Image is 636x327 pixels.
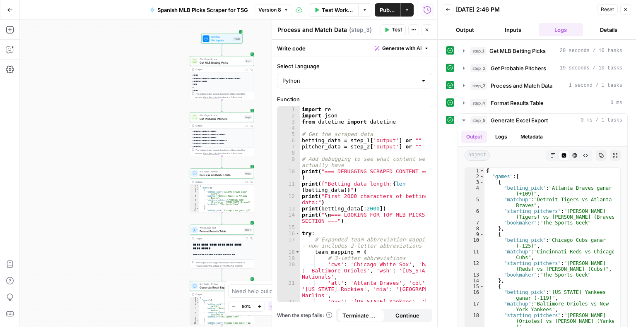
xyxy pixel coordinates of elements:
div: 7 [190,316,199,318]
span: 19 seconds / 10 tasks [560,64,622,72]
button: Logs [490,131,512,143]
span: 1 second / 1 tasks [569,82,622,89]
div: This output is too large & has been abbreviated for review. to view the full content. [195,148,252,155]
button: Details [586,23,631,36]
div: 9 [465,232,484,237]
div: 5 [277,131,300,137]
div: 3 [277,119,300,125]
button: Logs [539,23,583,36]
button: Generate with AI [371,43,432,54]
div: 1 [190,297,199,299]
div: 18 [277,249,300,255]
div: This output is too large & has been abbreviated for review. to view the full content. [195,92,252,99]
label: Select Language [277,62,432,70]
span: Write Liquid Text [200,226,243,229]
button: Continue [384,309,431,322]
div: 1 [465,168,484,174]
span: step_1 [470,47,486,55]
button: Version 8 [255,5,292,15]
div: 6 [190,312,199,316]
div: Step 1 [245,59,252,63]
div: 9 [190,208,199,210]
div: 2 [190,299,199,301]
g: Edge from start to step_1 [222,43,223,55]
div: 13 [465,272,484,278]
button: Publish [375,3,400,17]
span: Reset [601,6,614,13]
label: Function [277,95,432,103]
span: Toggle code folding, rows 1 through 90 [479,168,484,174]
button: Reset [597,4,618,15]
div: 7 [277,143,300,150]
g: Edge from step_4 to step_5 [222,268,223,280]
div: 11 [277,181,300,193]
button: 1 second / 1 tasks [458,79,627,92]
span: Toggle code folding, rows 1 through 90 [197,297,199,299]
span: Generate Excel Export [491,116,548,124]
span: Test Workflow [322,6,353,14]
span: Toggle code folding, rows 15 through 20 [479,284,484,289]
div: 8 [190,318,199,320]
div: 14 [277,212,300,224]
span: step_4 [470,99,487,107]
div: 8 [190,205,199,208]
div: 10 [277,168,300,181]
span: Toggle code folding, rows 2 through 87 [479,174,484,179]
span: Continue [395,311,419,320]
div: 6 [277,137,300,143]
span: Toggle code folding, rows 16 through 372 [295,230,300,236]
div: This output is too large & has been abbreviated for review. to view the full content. [195,261,252,267]
span: Test [392,26,402,33]
button: Output [461,131,487,143]
div: Output [195,124,243,127]
span: Toggle code folding, rows 2 through 87 [197,187,199,189]
button: 0 ms / 1 tasks [458,114,627,127]
div: Write code [272,40,437,57]
div: 8 [465,226,484,232]
span: Copy the output [203,152,219,155]
g: Edge from step_2 to step_3 [222,156,223,168]
span: Toggle code folding, rows 2 through 87 [197,299,199,301]
div: 5 [465,197,484,208]
div: 6 [190,199,199,203]
div: 10 [190,322,199,326]
button: Test [381,24,406,35]
div: 12 [465,260,484,272]
div: Inputs [233,37,241,41]
span: Format Results Table [200,229,243,233]
span: Get MLB Betting Picks [200,60,243,64]
div: 16 [277,230,300,236]
div: 2 [190,187,199,189]
div: 4 [277,125,300,131]
span: Copy the output [203,265,219,267]
span: Get Probable Pitchers [200,117,243,121]
div: 1 [277,106,300,112]
div: 17 [465,301,484,313]
span: Process and Match Data [200,173,243,177]
span: Toggle code folding, rows 1 through 91 [197,185,199,187]
div: 13 [277,205,300,212]
span: Web Page Scrape [200,57,243,61]
span: ( step_3 ) [349,26,372,34]
div: Output [195,236,243,240]
span: Run Code · Python [200,170,243,173]
div: 19 [277,255,300,261]
span: Set Inputs [211,38,232,42]
div: 5 [190,308,199,312]
span: step_2 [470,64,487,72]
span: step_3 [470,81,487,90]
input: Python [282,76,417,85]
span: object [465,150,490,161]
span: Toggle code folding, rows 9 through 14 [197,208,199,210]
button: 19 seconds / 10 tasks [458,62,627,75]
div: 17 [277,236,300,249]
button: Test Workflow [309,3,358,17]
div: WorkflowSet InputsInputs [190,34,254,44]
div: 9 [277,156,300,168]
div: Output [195,180,243,184]
div: Step 3 [244,172,252,175]
div: 8 [277,150,300,156]
div: 5 [190,195,199,199]
span: Get MLB Betting Picks [489,47,546,55]
span: Terminate Workflow [342,311,379,320]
